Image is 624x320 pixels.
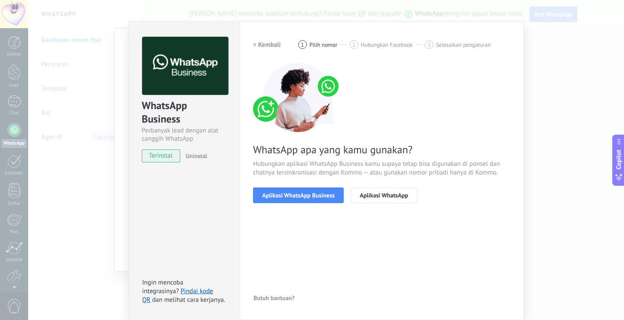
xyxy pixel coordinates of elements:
span: 1 [301,41,304,48]
span: Copilot [614,149,623,169]
span: Aplikasi WhatsApp Business [262,192,335,198]
a: Pindai kode QR [142,287,213,304]
button: Aplikasi WhatsApp Business [253,187,344,203]
span: Ingin mencoba integrasinya? [142,278,183,295]
span: dan melihat cara kerjanya. [152,296,225,304]
span: Pilih nomor [309,42,338,48]
div: Perbanyak lead dengan alat canggih WhatsApp [142,126,227,143]
button: Aplikasi WhatsApp [351,187,417,203]
button: < Kembali [253,37,281,52]
span: Hubungkan Facebook [361,42,413,48]
h2: < Kembali [253,41,281,49]
button: Uninstal [182,149,208,162]
span: Uninstal [186,152,208,160]
span: terinstal [142,149,180,162]
div: WhatsApp Business [142,99,227,126]
span: Hubungkan aplikasi WhatsApp Business kamu supaya tetap bisa digunakan di ponsel dan chatnya tersi... [253,160,510,177]
img: connect number [253,63,344,132]
button: Butuh bantuan? [253,291,295,304]
span: Selesaikan pengaturan [436,42,491,48]
span: 2 [352,41,355,48]
span: Butuh bantuan? [253,295,295,301]
img: logo_main.png [142,37,228,95]
span: 3 [428,41,431,48]
span: WhatsApp apa yang kamu gunakan? [253,143,510,156]
span: Aplikasi WhatsApp [360,192,408,198]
